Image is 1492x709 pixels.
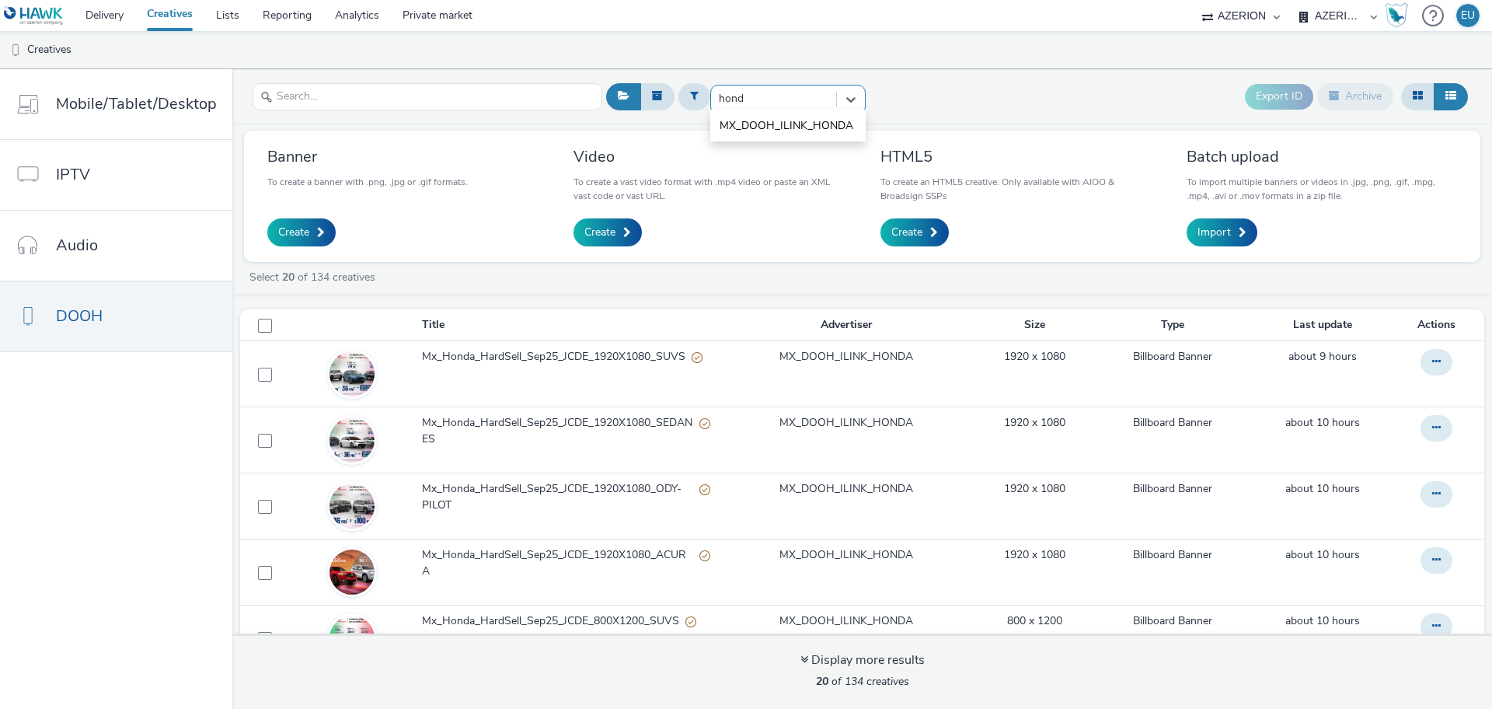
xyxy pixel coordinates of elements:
[1285,415,1360,430] span: about 10 hours
[278,225,309,240] span: Create
[422,349,716,372] a: Mx_Honda_HardSell_Sep25_JCDE_1920X1080_SUVSPartially valid
[1401,83,1434,110] button: Grid
[267,218,336,246] a: Create
[267,146,468,167] h3: Banner
[692,349,702,365] div: Partially valid
[1245,84,1313,109] button: Export ID
[1288,349,1357,365] a: 26 September 2025, 3:31
[1004,349,1065,365] a: 1920 x 1080
[816,674,828,689] strong: 20
[8,43,23,58] img: dooh
[1250,309,1395,341] th: Last update
[267,175,468,189] p: To create a banner with .png, .jpg or .gif formats.
[1285,613,1360,628] span: about 10 hours
[891,225,922,240] span: Create
[1385,3,1414,28] a: Hawk Academy
[1133,613,1212,629] a: Billboard Banner
[1461,4,1475,27] div: EU
[1095,309,1250,341] th: Type
[573,218,642,246] a: Create
[1187,146,1457,167] h3: Batch upload
[282,270,295,285] strong: 20
[1385,3,1408,28] img: Hawk Academy
[1133,349,1212,365] a: Billboard Banner
[422,415,716,455] a: Mx_Honda_HardSell_Sep25_JCDE_1920X1080_SEDANESPartially valid
[779,481,913,497] a: MX_DOOH_ILINK_HONDA
[1004,415,1065,431] a: 1920 x 1080
[1396,309,1484,341] th: Actions
[329,550,375,595] img: f25373ba-ebff-4955-adb4-3e91fa39bbe2.jpg
[329,417,375,463] img: d94c6975-7209-4b54-b595-b3a0c00ed209.jpg
[1007,613,1062,629] a: 800 x 1200
[422,613,716,637] a: Mx_Honda_HardSell_Sep25_JCDE_800X1200_SUVSPartially valid
[1187,175,1457,203] p: To import multiple banners or videos in .jpg, .png, .gif, .mpg, .mp4, .avi or .mov formats in a z...
[1133,481,1212,497] a: Billboard Banner
[4,6,64,26] img: undefined Logo
[720,118,853,134] span: MX_DOOH_ILINK_HONDA
[779,613,913,629] a: MX_DOOH_ILINK_HONDA
[1285,547,1360,563] a: 26 September 2025, 3:27
[1434,83,1468,110] button: Table
[880,218,949,246] a: Create
[699,415,710,431] div: Partially valid
[584,225,615,240] span: Create
[422,481,716,521] a: Mx_Honda_HardSell_Sep25_JCDE_1920X1080_ODY-PILOTPartially valid
[880,175,1151,203] p: To create an HTML5 creative. Only available with AIOO & Broadsign SSPs
[253,83,602,110] input: Search...
[685,613,696,630] div: Partially valid
[816,674,909,689] span: of 134 creatives
[422,613,685,629] span: Mx_Honda_HardSell_Sep25_JCDE_800X1200_SUVS
[1285,481,1360,497] a: 26 September 2025, 3:29
[573,175,844,203] p: To create a vast video format with .mp4 video or paste an XML vast code or vast URL.
[422,547,699,579] span: Mx_Honda_HardSell_Sep25_JCDE_1920X1080_ACURA
[1004,481,1065,497] a: 1920 x 1080
[1133,415,1212,431] a: Billboard Banner
[422,349,692,365] span: Mx_Honda_HardSell_Sep25_JCDE_1920X1080_SUVS
[248,270,382,285] a: Select of 134 creatives
[779,415,913,431] a: MX_DOOH_ILINK_HONDA
[1285,547,1360,562] span: about 10 hours
[699,481,710,498] div: Partially valid
[880,146,1151,167] h3: HTML5
[1285,481,1360,496] span: about 10 hours
[56,234,98,257] span: Audio
[56,163,90,186] span: IPTV
[422,415,699,447] span: Mx_Honda_HardSell_Sep25_JCDE_1920X1080_SEDANES
[699,547,710,564] div: Partially valid
[1288,349,1357,364] span: about 9 hours
[1285,613,1360,629] a: 26 September 2025, 3:26
[1004,547,1065,563] a: 1920 x 1080
[329,484,375,529] img: f129423b-4e3a-49e2-996e-7f9d99eab122.jpg
[974,309,1096,341] th: Size
[56,93,217,115] span: Mobile/Tablet/Desktop
[420,309,717,341] th: Title
[56,305,103,327] span: DOOH
[1187,218,1257,246] a: Import
[573,146,844,167] h3: Video
[1197,225,1231,240] span: Import
[779,349,913,365] a: MX_DOOH_ILINK_HONDA
[779,547,913,563] a: MX_DOOH_ILINK_HONDA
[329,351,375,396] img: cd786d05-7751-4546-bda4-c507c6183eed.jpg
[1133,547,1212,563] a: Billboard Banner
[718,309,974,341] th: Advertiser
[800,651,925,669] div: Display more results
[1317,83,1393,110] button: Archive
[422,547,716,587] a: Mx_Honda_HardSell_Sep25_JCDE_1920X1080_ACURAPartially valid
[422,481,699,513] span: Mx_Honda_HardSell_Sep25_JCDE_1920X1080_ODY-PILOT
[1285,415,1360,431] a: 26 September 2025, 3:29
